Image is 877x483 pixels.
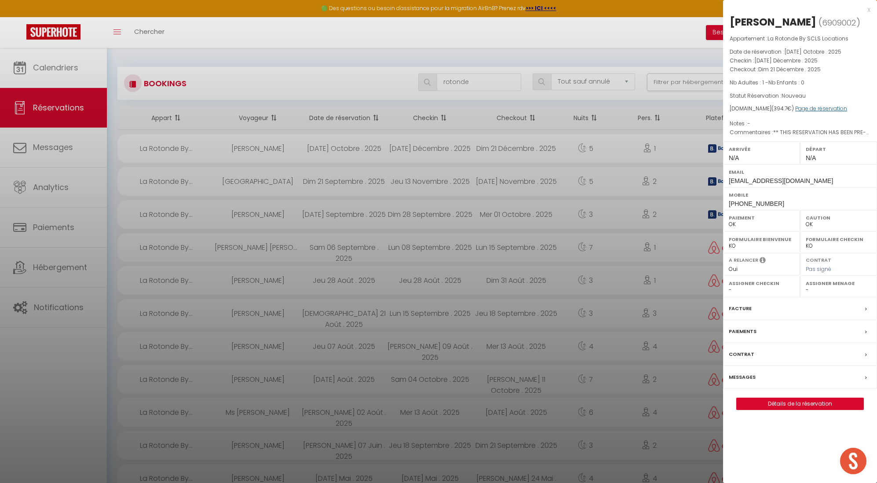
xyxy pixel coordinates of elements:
[760,256,766,266] i: Sélectionner OUI si vous souhaiter envoyer les séquences de messages post-checkout
[729,235,794,244] label: Formulaire Bienvenue
[730,79,804,86] span: Nb Adultes : 1 -
[767,35,848,42] span: La Rotonde By SCLS Locations
[819,16,860,29] span: ( )
[729,177,833,184] span: [EMAIL_ADDRESS][DOMAIN_NAME]
[806,213,871,222] label: Caution
[730,15,816,29] div: [PERSON_NAME]
[754,57,818,64] span: [DATE] Décembre . 2025
[729,350,754,359] label: Contrat
[747,120,750,127] span: -
[730,56,870,65] p: Checkin :
[768,79,804,86] span: Nb Enfants : 0
[840,448,866,474] div: Ouvrir le chat
[730,65,870,74] p: Checkout :
[782,92,806,99] span: Nouveau
[737,398,863,410] a: Détails de la réservation
[729,190,871,199] label: Mobile
[774,105,787,112] span: 394.7
[806,145,871,154] label: Départ
[729,200,784,207] span: [PHONE_NUMBER]
[729,154,739,161] span: N/A
[730,128,870,137] p: Commentaires :
[729,304,752,313] label: Facture
[822,17,856,28] span: 6909002
[730,105,870,113] div: [DOMAIN_NAME]
[784,48,841,55] span: [DATE] Octobre . 2025
[729,213,794,222] label: Paiement
[723,4,870,15] div: x
[806,256,831,262] label: Contrat
[771,105,794,112] span: ( €)
[730,119,870,128] p: Notes :
[806,235,871,244] label: Formulaire Checkin
[729,145,794,154] label: Arrivée
[729,327,756,336] label: Paiements
[806,279,871,288] label: Assigner Menage
[730,34,870,43] p: Appartement :
[730,91,870,100] p: Statut Réservation :
[729,279,794,288] label: Assigner Checkin
[806,265,831,273] span: Pas signé
[729,256,758,264] label: A relancer
[729,168,871,176] label: Email
[758,66,821,73] span: Dim 21 Décembre . 2025
[806,154,816,161] span: N/A
[795,105,847,112] a: Page de réservation
[736,398,864,410] button: Détails de la réservation
[729,373,756,382] label: Messages
[730,48,870,56] p: Date de réservation :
